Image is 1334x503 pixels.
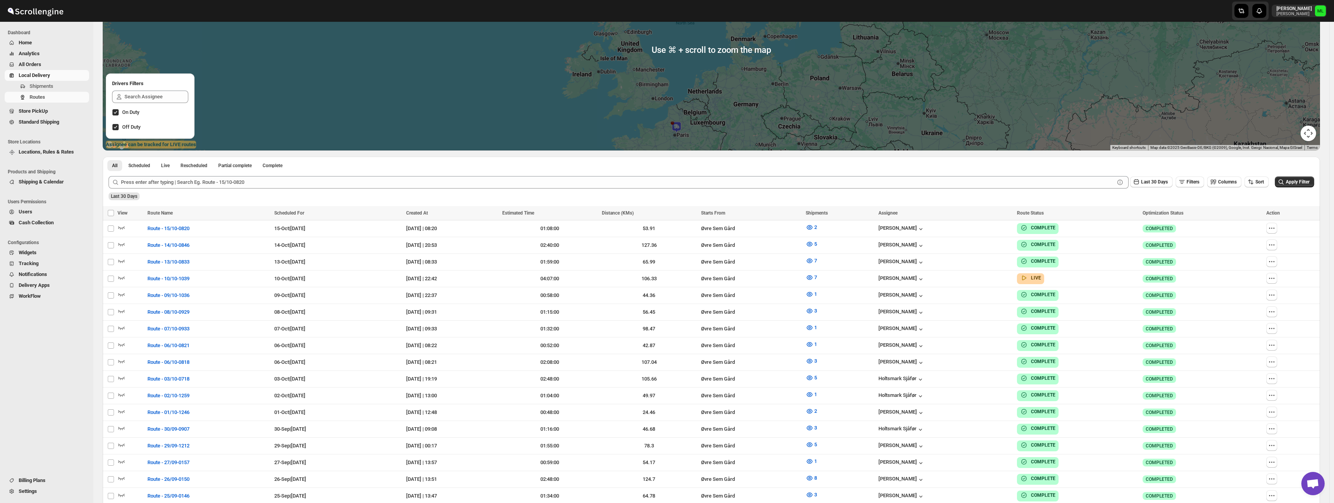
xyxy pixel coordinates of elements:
b: COMPLETE [1031,409,1055,414]
div: 46.68 [602,425,696,433]
div: 00:48:00 [502,409,597,416]
span: Route - 06/10-0818 [147,358,189,366]
span: Home [19,40,32,45]
button: User menu [1272,5,1327,17]
span: COMPLETED [1146,359,1173,365]
button: [PERSON_NAME] [878,476,925,484]
span: 06-Oct | [DATE] [274,342,305,348]
span: Assignee [878,210,898,216]
span: Store Locations [8,139,89,145]
span: Filters [1187,179,1199,185]
button: Route - 01/10-1246 [143,406,194,419]
span: COMPLETED [1146,342,1173,349]
input: Search Assignee [124,91,188,103]
span: Distance (KMs) [602,210,634,216]
div: 01:15:00 [502,308,597,316]
button: [PERSON_NAME] [878,275,925,283]
button: Route - 26/09-0150 [143,473,194,486]
div: [PERSON_NAME] [878,409,925,417]
span: Action [1266,210,1280,216]
h2: Drivers Filters [112,80,188,87]
button: 3 [801,422,822,434]
button: COMPLETE [1020,224,1055,232]
button: Keyboard shortcuts [1112,145,1146,150]
span: Analytics [19,51,40,56]
span: 07-Oct | [DATE] [274,326,305,332]
button: LIVE [1020,274,1041,282]
div: Øvre Sem Gård [701,325,801,333]
span: 5 [814,442,817,447]
button: COMPLETE [1020,291,1055,299]
span: 3 [814,308,817,314]
button: Widgets [5,247,89,258]
button: 8 [801,472,822,484]
div: Øvre Sem Gård [701,292,801,299]
div: [PERSON_NAME] [878,258,925,266]
div: Øvre Sem Gård [701,409,801,416]
b: COMPLETE [1031,225,1055,231]
div: [DATE] | 09:08 [406,425,498,433]
button: 5 [801,438,822,451]
span: Route - 13/10-0833 [147,258,189,266]
span: 1 [814,291,817,297]
b: COMPLETE [1031,325,1055,331]
span: 06-Oct | [DATE] [274,359,305,365]
span: COMPLETED [1146,259,1173,265]
button: 3 [801,489,822,501]
button: 1 [801,321,822,334]
button: Route - 10/10-1039 [143,272,194,285]
button: Last 30 Days [1130,176,1173,187]
div: [DATE] | 09:33 [406,325,498,333]
div: Øvre Sem Gård [701,375,801,383]
span: 7 [814,274,817,280]
div: [DATE] | 20:53 [406,241,498,249]
button: 7 [801,255,822,267]
span: WorkFlow [19,293,41,299]
span: On Duty [122,109,139,115]
button: [PERSON_NAME] [878,459,925,467]
span: Route - 29/09-1212 [147,442,189,450]
span: COMPLETED [1146,309,1173,315]
span: COMPLETED [1146,393,1173,399]
div: 04:07:00 [502,275,597,283]
b: COMPLETE [1031,426,1055,431]
div: 53.91 [602,225,696,232]
button: COMPLETE [1020,424,1055,432]
div: 107.04 [602,358,696,366]
button: COMPLETE [1020,307,1055,315]
span: Standard Shipping [19,119,59,125]
button: Route - 30/09-0907 [143,423,194,435]
div: 42.87 [602,342,696,349]
button: Shipping & Calendar [5,176,89,187]
button: Analytics [5,48,89,59]
span: 09-Oct | [DATE] [274,292,305,298]
button: 1 [801,338,822,351]
div: [PERSON_NAME] [878,342,925,350]
span: 1 [814,325,817,330]
button: COMPLETE [1020,324,1055,332]
span: 15-Oct | [DATE] [274,225,305,231]
b: COMPLETE [1031,392,1055,398]
div: [DATE] | 08:20 [406,225,498,232]
button: Apply Filter [1275,176,1314,187]
span: Route Status [1017,210,1044,216]
div: [DATE] | 08:33 [406,258,498,266]
div: 01:32:00 [502,325,597,333]
button: Route - 06/10-0818 [143,356,194,369]
button: Map camera controls [1301,126,1316,141]
div: 105.66 [602,375,696,383]
b: COMPLETE [1031,493,1055,498]
div: Øvre Sem Gård [701,275,801,283]
div: Holtsmark Sjåfør [878,376,924,383]
b: COMPLETE [1031,459,1055,465]
span: Locations, Rules & Rates [19,149,74,155]
button: [PERSON_NAME] [878,442,925,450]
button: Route - 29/09-1212 [143,440,194,452]
button: All Orders [5,59,89,70]
button: Route - 14/10-0846 [143,239,194,251]
span: Route - 03/10-0718 [147,375,189,383]
span: Billing Plans [19,477,46,483]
